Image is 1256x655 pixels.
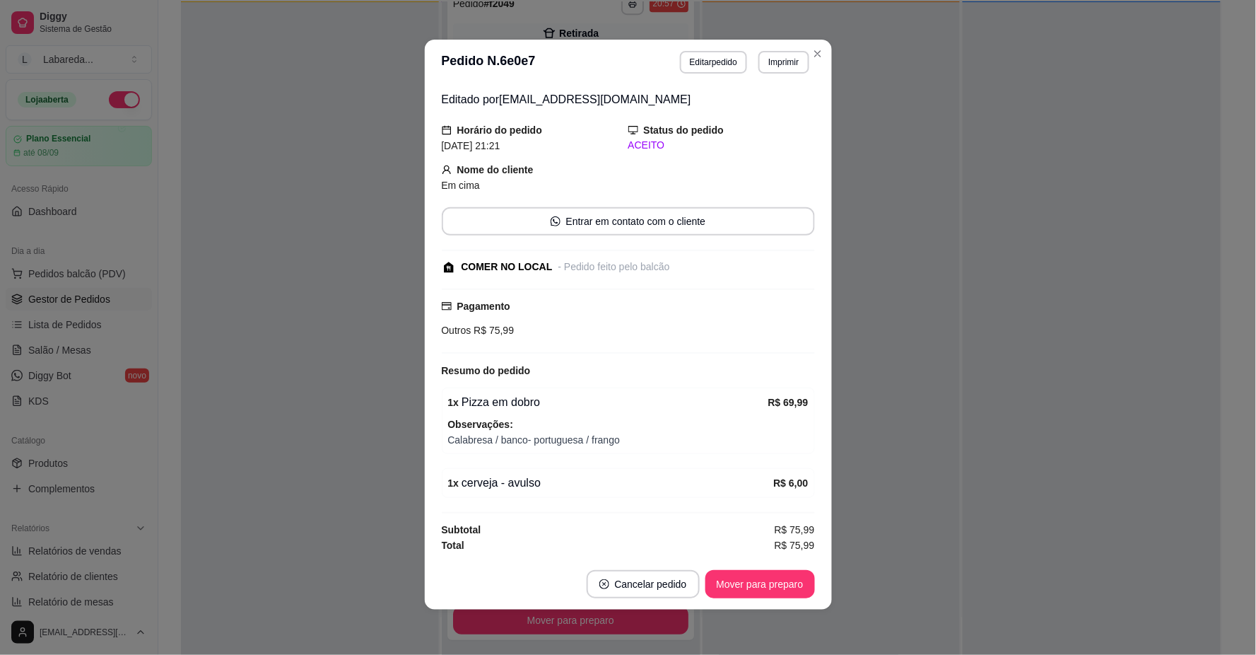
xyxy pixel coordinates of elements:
[442,125,452,135] span: calendar
[442,325,471,336] span: Outros
[628,125,638,135] span: desktop
[806,42,829,65] button: Close
[471,325,515,336] span: R$ 75,99
[442,207,815,236] button: whats-appEntrar em contato com o cliente
[448,432,809,448] span: Calabresa / banco- portuguesa / frango
[558,260,670,274] div: - Pedido feito pelo balcão
[442,165,452,175] span: user
[457,164,534,175] strong: Nome do cliente
[457,124,543,136] strong: Horário do pedido
[775,522,815,538] span: R$ 75,99
[644,124,724,136] strong: Status do pedido
[448,477,459,489] strong: 1 x
[442,540,464,551] strong: Total
[448,394,768,411] div: Pizza em dobro
[680,51,747,74] button: Editarpedido
[442,93,691,105] span: Editado por [EMAIL_ADDRESS][DOMAIN_NAME]
[775,538,815,553] span: R$ 75,99
[628,138,815,153] div: ACEITO
[758,51,809,74] button: Imprimir
[442,51,536,74] h3: Pedido N. 6e0e7
[773,477,808,489] strong: R$ 6,00
[768,397,809,408] strong: R$ 69,99
[442,301,452,311] span: credit-card
[462,260,553,274] div: COMER NO LOCAL
[448,397,459,408] strong: 1 x
[448,475,774,492] div: cerveja - avulso
[705,570,815,598] button: Mover para preparo
[599,579,609,589] span: close-circle
[442,524,481,535] strong: Subtotal
[442,140,500,151] span: [DATE] 21:21
[442,365,531,376] strong: Resumo do pedido
[448,419,514,430] strong: Observações:
[551,216,560,226] span: whats-app
[587,570,700,598] button: close-circleCancelar pedido
[442,180,480,191] span: Em cima
[457,301,510,312] strong: Pagamento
